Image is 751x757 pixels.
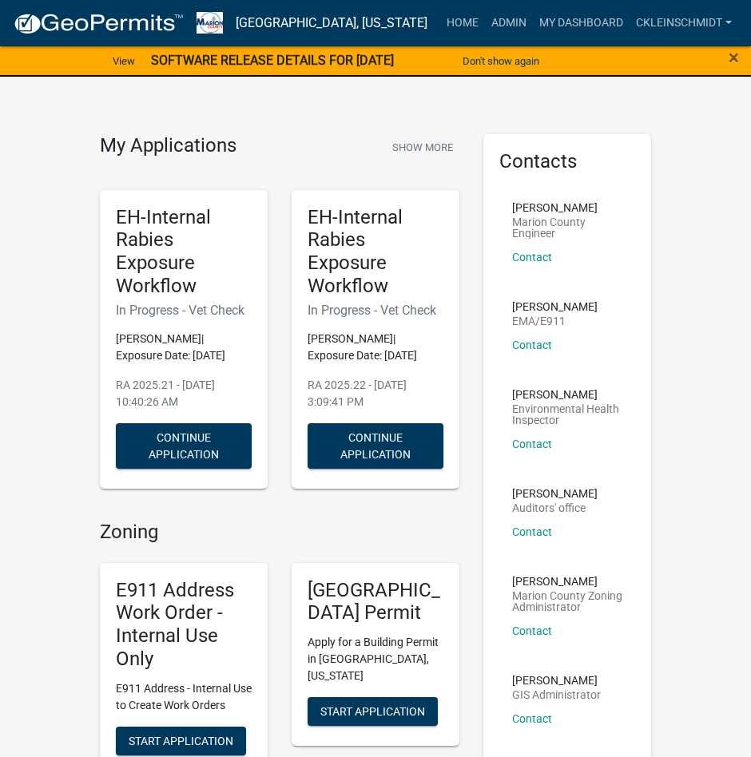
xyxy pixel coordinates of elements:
[533,8,630,38] a: My Dashboard
[129,734,233,747] span: Start Application
[512,525,552,538] a: Contact
[512,389,622,400] p: [PERSON_NAME]
[308,331,443,364] p: [PERSON_NAME]| Exposure Date: [DATE]
[320,705,425,718] span: Start Application
[236,10,427,37] a: [GEOGRAPHIC_DATA], [US_STATE]
[512,438,552,450] a: Contact
[499,150,635,173] h5: Contacts
[308,634,443,684] p: Apply for a Building Permit in [GEOGRAPHIC_DATA], [US_STATE]
[512,576,622,587] p: [PERSON_NAME]
[512,502,598,513] p: Auditors' office
[308,303,443,318] h6: In Progress - Vet Check
[308,206,443,298] h5: EH-Internal Rabies Exposure Workflow
[512,202,622,213] p: [PERSON_NAME]
[512,301,598,312] p: [PERSON_NAME]
[386,134,459,161] button: Show More
[512,403,622,426] p: Environmental Health Inspector
[116,423,252,469] button: Continue Application
[512,675,601,686] p: [PERSON_NAME]
[512,315,598,327] p: EMA/E911
[630,8,738,38] a: ckleinschmidt
[485,8,533,38] a: Admin
[308,423,443,469] button: Continue Application
[116,303,252,318] h6: In Progress - Vet Check
[116,727,246,755] button: Start Application
[512,712,552,725] a: Contact
[512,216,622,239] p: Marion County Engineer
[106,48,141,74] a: View
[100,521,459,544] h4: Zoning
[308,697,438,726] button: Start Application
[100,134,236,158] h4: My Applications
[729,48,739,67] button: Close
[456,48,546,74] button: Don't show again
[729,46,739,69] span: ×
[197,12,223,34] img: Marion County, Iowa
[440,8,485,38] a: Home
[116,680,252,714] p: E911 Address - Internal Use to Create Work Orders
[151,53,394,68] strong: SOFTWARE RELEASE DETAILS FOR [DATE]
[116,331,252,364] p: [PERSON_NAME]| Exposure Date: [DATE]
[512,339,552,351] a: Contact
[512,251,552,264] a: Contact
[116,377,252,410] p: RA 2025.21 - [DATE] 10:40:26 AM
[512,689,601,700] p: GIS Administrator
[308,579,443,625] h5: [GEOGRAPHIC_DATA] Permit
[512,488,598,499] p: [PERSON_NAME]
[308,377,443,410] p: RA 2025.22 - [DATE] 3:09:41 PM
[512,590,622,612] p: Marion County Zoning Administrator
[116,206,252,298] h5: EH-Internal Rabies Exposure Workflow
[512,624,552,637] a: Contact
[116,579,252,671] h5: E911 Address Work Order - Internal Use Only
